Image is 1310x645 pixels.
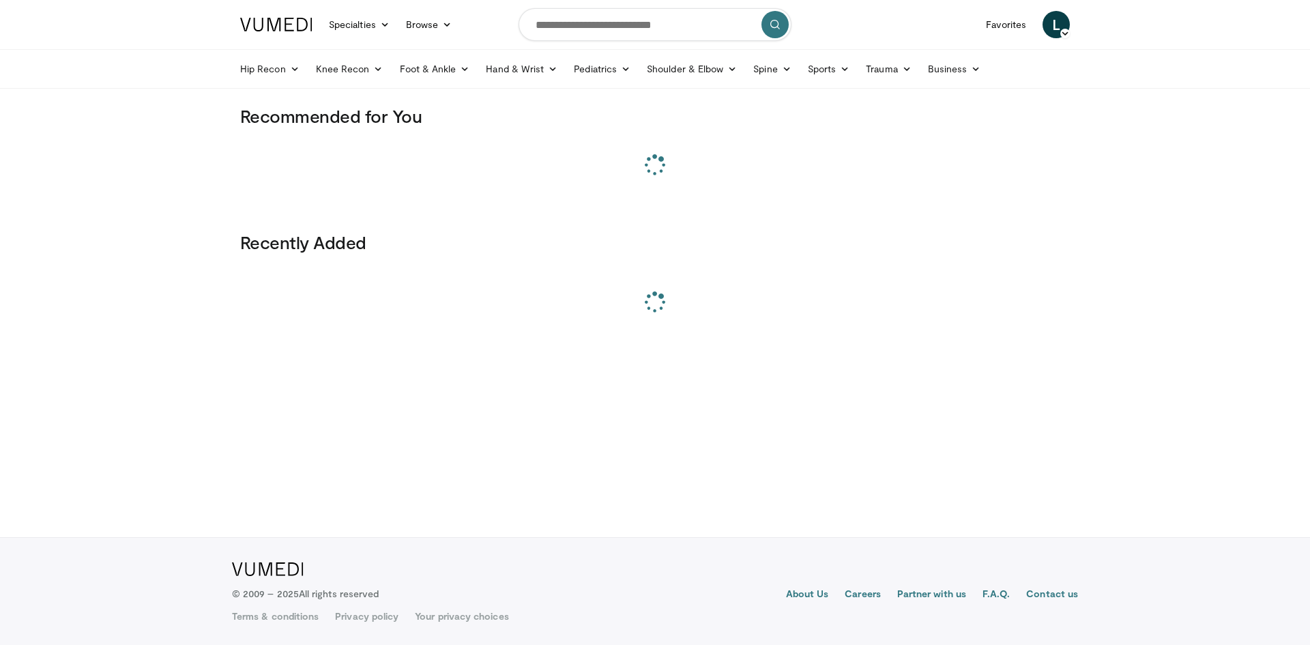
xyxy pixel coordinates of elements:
a: Knee Recon [308,55,392,83]
img: VuMedi Logo [232,562,304,576]
a: About Us [786,587,829,603]
img: VuMedi Logo [240,18,312,31]
a: F.A.Q. [982,587,1010,603]
a: Contact us [1026,587,1078,603]
a: Terms & conditions [232,610,319,623]
a: Favorites [978,11,1034,38]
a: Your privacy choices [415,610,508,623]
a: Partner with us [897,587,966,603]
span: All rights reserved [299,588,379,599]
a: Hip Recon [232,55,308,83]
a: Careers [845,587,881,603]
a: Spine [745,55,799,83]
a: Pediatrics [566,55,639,83]
a: L [1043,11,1070,38]
h3: Recommended for You [240,105,1070,127]
a: Specialties [321,11,398,38]
p: © 2009 – 2025 [232,587,379,601]
a: Trauma [858,55,920,83]
a: Shoulder & Elbow [639,55,745,83]
a: Browse [398,11,461,38]
a: Sports [800,55,858,83]
a: Business [920,55,989,83]
a: Foot & Ankle [392,55,478,83]
input: Search topics, interventions [519,8,791,41]
a: Hand & Wrist [478,55,566,83]
h3: Recently Added [240,231,1070,253]
a: Privacy policy [335,610,398,623]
